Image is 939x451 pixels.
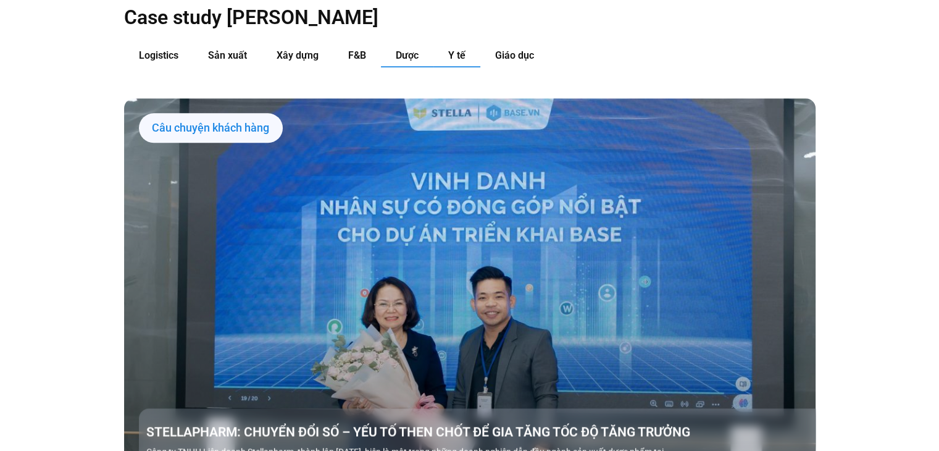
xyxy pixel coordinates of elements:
div: Câu chuyện khách hàng [139,113,283,143]
a: STELLAPHARM: CHUYỂN ĐỔI SỐ – YẾU TỐ THEN CHỐT ĐỂ GIA TĂNG TỐC ĐỘ TĂNG TRƯỞNG [146,423,823,440]
h2: Case study [PERSON_NAME] [124,5,816,30]
span: Giáo dục [495,49,534,61]
span: Xây dựng [277,49,319,61]
span: Logistics [139,49,178,61]
span: Dược [396,49,419,61]
span: Sản xuất [208,49,247,61]
span: Y tế [448,49,465,61]
span: F&B [348,49,366,61]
